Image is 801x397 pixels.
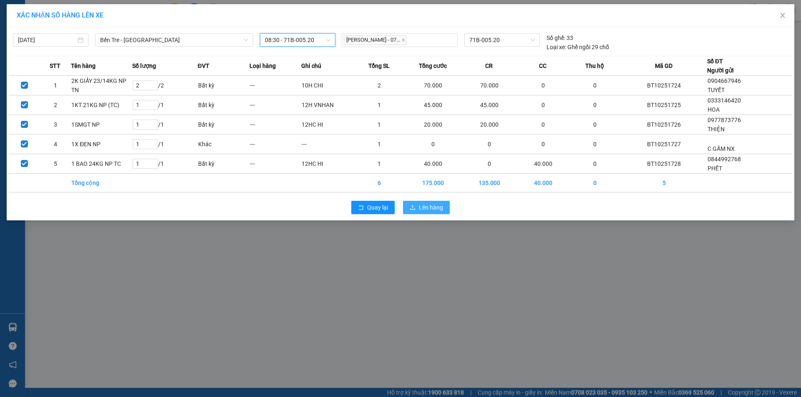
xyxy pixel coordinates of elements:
[410,205,416,211] span: upload
[40,115,71,135] td: 3
[40,154,71,174] td: 5
[461,95,517,115] td: 45.000
[461,115,517,135] td: 20.000
[585,61,604,70] span: Thu hộ
[403,201,450,214] button: uploadLên hàng
[547,42,566,52] span: Loại xe:
[301,115,353,135] td: 12HC HI
[569,115,621,135] td: 0
[621,95,707,115] td: BT10251725
[405,115,461,135] td: 20.000
[419,61,447,70] span: Tổng cước
[132,76,198,95] td: / 2
[517,174,569,192] td: 40.000
[621,115,707,135] td: BT10251726
[198,154,249,174] td: Bất kỳ
[401,38,406,42] span: close
[708,87,725,93] span: TUYẾT
[198,95,249,115] td: Bất kỳ
[40,95,71,115] td: 2
[405,154,461,174] td: 40.000
[621,154,707,174] td: BT10251728
[469,34,534,46] span: 71B-005.20
[708,117,741,123] span: 0977873776
[71,115,132,135] td: 1SMGT NP
[405,76,461,95] td: 70.000
[344,35,407,45] span: [PERSON_NAME] - 07...
[353,174,405,192] td: 6
[517,76,569,95] td: 0
[358,205,364,211] span: rollback
[621,76,707,95] td: BT10251724
[244,37,249,42] span: down
[353,76,405,95] td: 2
[301,61,321,70] span: Ghi chú
[779,12,786,19] span: close
[547,42,609,52] div: Ghế ngồi 29 chỗ
[539,61,547,70] span: CC
[198,135,249,154] td: Khác
[708,156,741,162] span: 0844992768
[368,61,390,70] span: Tổng SL
[249,135,301,154] td: ---
[249,115,301,135] td: ---
[621,174,707,192] td: 5
[569,154,621,174] td: 0
[132,61,156,70] span: Số lượng
[485,61,493,70] span: CR
[71,95,132,115] td: 1KT 21KG NP (TC)
[707,57,734,75] div: Số ĐT Người gửi
[353,135,405,154] td: 1
[198,61,209,70] span: ĐVT
[249,154,301,174] td: ---
[708,126,725,132] span: THIỆN
[353,154,405,174] td: 1
[100,34,248,46] span: Bến Tre - Sài Gòn
[249,61,276,70] span: Loại hàng
[517,154,569,174] td: 40.000
[249,76,301,95] td: ---
[655,61,673,70] span: Mã GD
[405,95,461,115] td: 45.000
[517,115,569,135] td: 0
[198,76,249,95] td: Bất kỳ
[40,76,71,95] td: 1
[198,115,249,135] td: Bất kỳ
[71,154,132,174] td: 1 BAO 24KG NP TC
[569,174,621,192] td: 0
[419,203,443,212] span: Lên hàng
[708,106,720,113] span: HOA
[351,201,395,214] button: rollbackQuay lại
[265,34,330,46] span: 08:30 - 71B-005.20
[517,135,569,154] td: 0
[569,135,621,154] td: 0
[405,135,461,154] td: 0
[621,135,707,154] td: BT10251727
[547,33,565,42] span: Số ghế:
[132,135,198,154] td: / 1
[353,95,405,115] td: 1
[771,4,794,27] button: Close
[17,11,103,19] span: XÁC NHẬN SỐ HÀNG LÊN XE
[40,135,71,154] td: 4
[18,35,76,45] input: 14/10/2025
[708,77,741,84] span: 0904667946
[708,145,735,152] span: C GẤM NX
[547,33,573,42] div: 33
[367,203,388,212] span: Quay lại
[708,165,722,172] span: PHẾT
[132,115,198,135] td: / 1
[50,61,60,70] span: STT
[405,174,461,192] td: 175.000
[301,135,353,154] td: ---
[461,154,517,174] td: 0
[461,135,517,154] td: 0
[71,76,132,95] td: 2K GIẤY 23/14KG NP TN
[461,76,517,95] td: 70.000
[301,95,353,115] td: 12H VNHAN
[517,95,569,115] td: 0
[569,76,621,95] td: 0
[71,61,96,70] span: Tên hàng
[132,154,198,174] td: / 1
[71,135,132,154] td: 1X ĐEN NP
